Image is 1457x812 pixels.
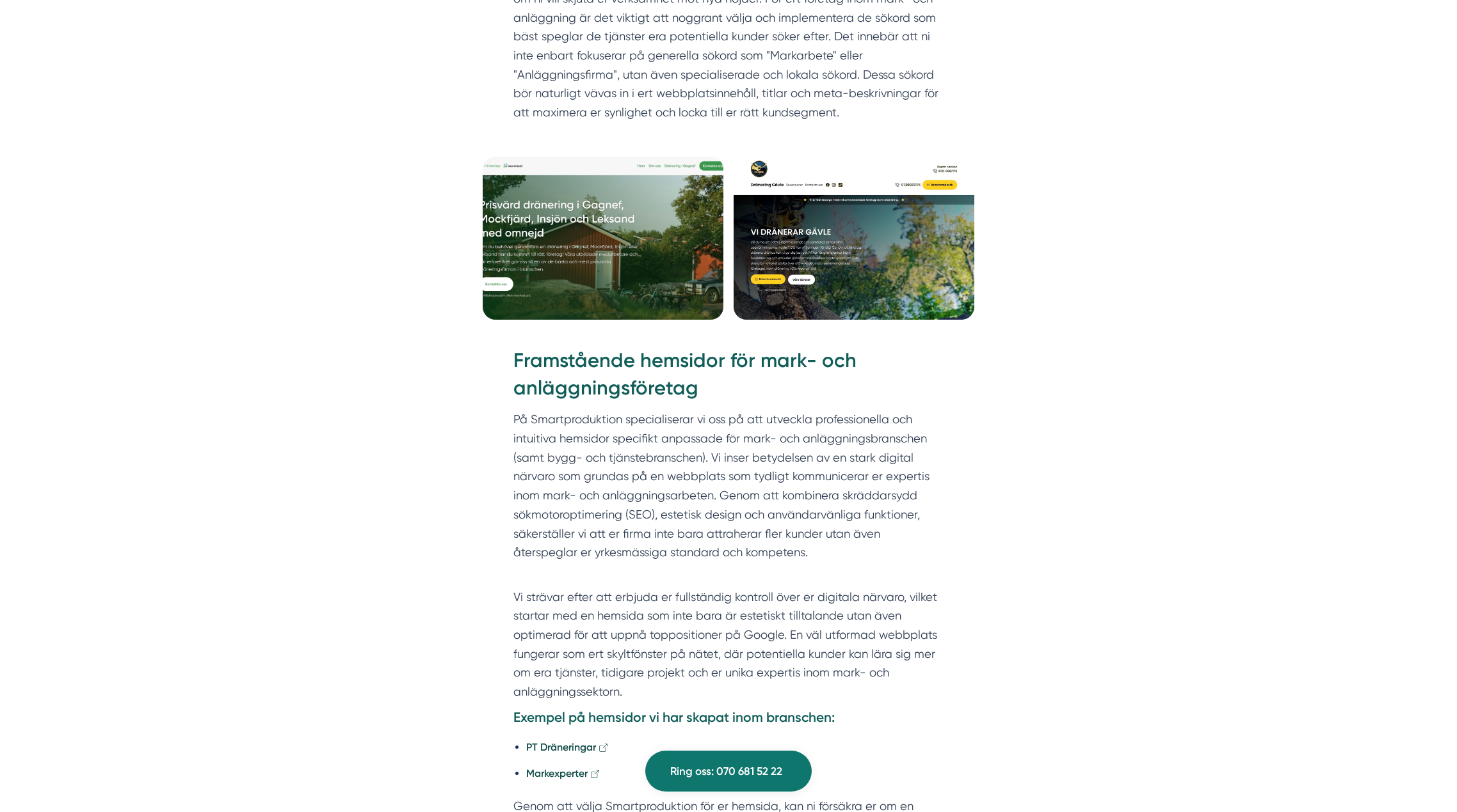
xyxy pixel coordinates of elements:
p: Vi strävar efter att erbjuda er fullständig kontroll över er digitala närvaro, vilket startar med... [513,588,944,701]
a: Ring oss: 070 681 52 22 [645,751,812,792]
span: Ring oss: 070 681 52 22 [670,763,782,780]
strong: Markexperter [526,767,588,779]
img: PT Dränering [483,157,723,320]
img: Dränering Gävle [734,157,974,320]
strong: PT Dräneringar [526,741,596,753]
p: På Smartproduktion specialiserar vi oss på att utveckla professionella och intuitiva hemsidor spe... [513,410,944,581]
h4: Exempel på hemsidor vi har skapat inom branschen: [513,708,944,731]
h2: Framstående hemsidor för mark- och anläggningsföretag [513,347,944,410]
a: PT Dräneringar [526,741,609,753]
a: Markexperter [526,767,601,779]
